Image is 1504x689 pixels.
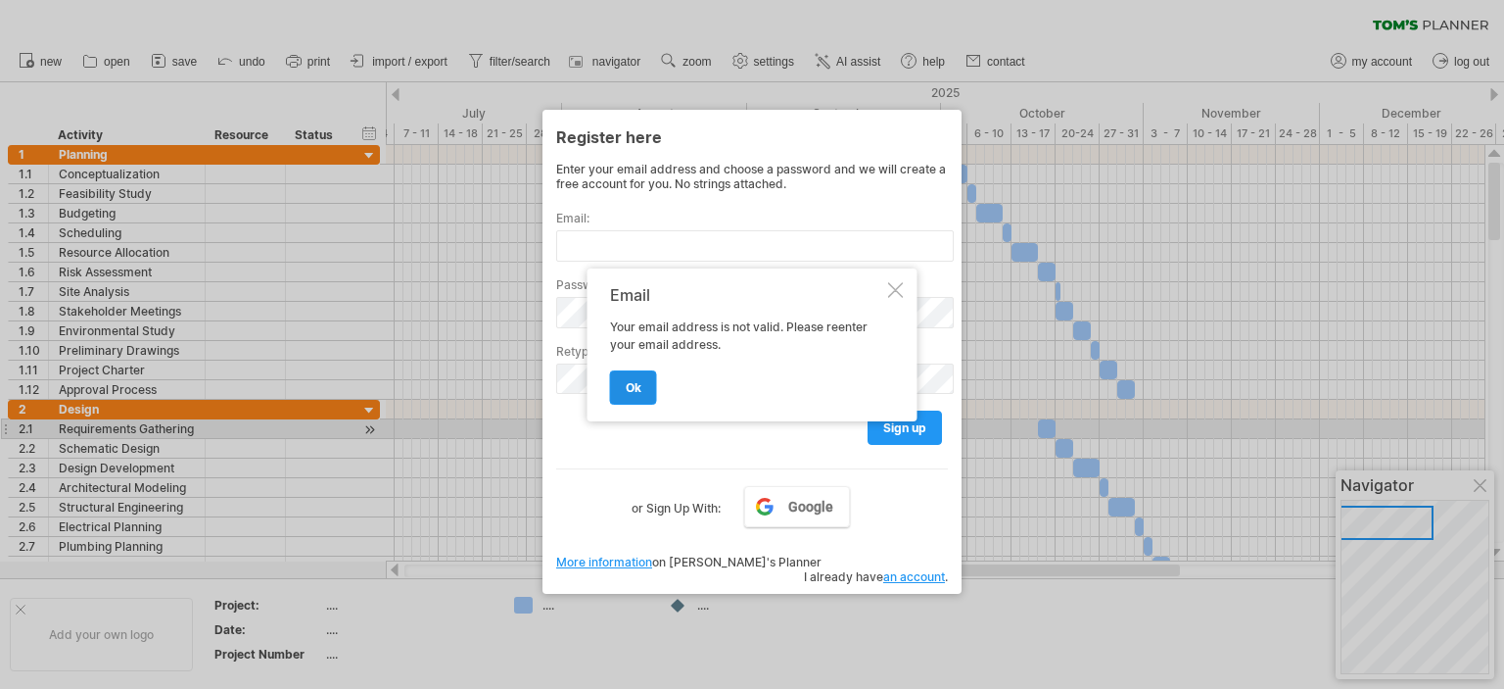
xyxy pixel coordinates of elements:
span: sign up [883,420,926,435]
label: or Sign Up With: [632,486,721,519]
span: Google [788,499,833,515]
a: ok [610,370,657,405]
a: Google [744,486,850,527]
div: Enter your email address and choose a password and we will create a free account for you. No stri... [556,162,948,191]
div: Your email address is not valid. Please reenter your email address. [610,286,884,404]
label: Email: [556,211,948,225]
a: sign up [868,411,942,445]
span: on [PERSON_NAME]'s Planner [556,555,822,569]
div: Register here [556,119,948,154]
span: I already have . [804,569,948,584]
a: More information [556,555,652,569]
a: an account [883,569,945,584]
label: Retype password: [556,344,948,359]
span: ok [626,380,641,395]
div: Email [610,286,884,304]
label: Password: [556,277,948,292]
